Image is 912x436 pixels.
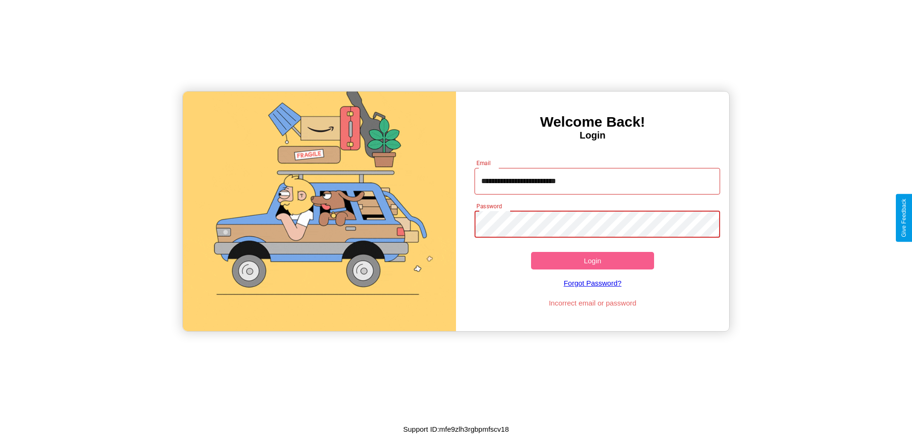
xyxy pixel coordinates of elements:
img: gif [183,92,456,331]
a: Forgot Password? [470,269,716,297]
label: Email [476,159,491,167]
h4: Login [456,130,729,141]
p: Support ID: mfe9zlh3rgbpmfscv18 [403,423,509,436]
label: Password [476,202,502,210]
p: Incorrect email or password [470,297,716,309]
div: Give Feedback [901,199,907,237]
button: Login [531,252,654,269]
h3: Welcome Back! [456,114,729,130]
